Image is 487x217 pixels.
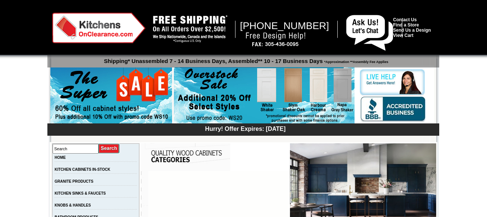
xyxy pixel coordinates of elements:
a: GRANITE PRODUCTS [54,179,93,183]
p: Shipping* Unassembled 7 - 14 Business Days, Assembled** 10 - 17 Business Days [51,54,439,64]
a: KITCHEN SINKS & FAUCETS [54,191,106,195]
input: Submit [99,144,120,154]
img: Kitchens on Clearance Logo [52,13,146,43]
a: Contact Us [393,17,416,22]
span: *Approximation **Assembly Fee Applies [323,58,388,64]
a: KITCHEN CABINETS IN-STOCK [54,167,110,172]
a: View Cart [393,33,413,38]
span: [PHONE_NUMBER] [240,20,329,31]
a: Send Us a Design [393,28,431,33]
div: Hurry! Offer Expires: [DATE] [51,125,439,132]
a: HOME [54,155,66,160]
a: KNOBS & HANDLES [54,203,91,207]
a: Find a Store [393,22,419,28]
